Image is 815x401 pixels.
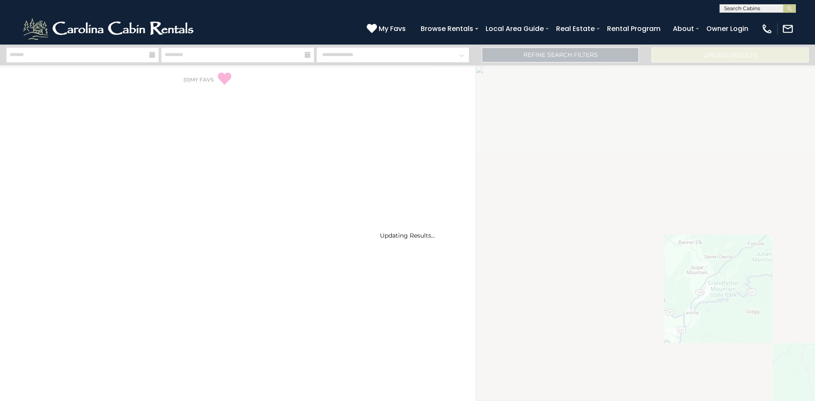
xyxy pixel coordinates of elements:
[603,21,665,36] a: Rental Program
[552,21,599,36] a: Real Estate
[761,23,773,35] img: phone-regular-white.png
[416,21,478,36] a: Browse Rentals
[782,23,794,35] img: mail-regular-white.png
[702,21,753,36] a: Owner Login
[481,21,548,36] a: Local Area Guide
[669,21,698,36] a: About
[367,23,408,34] a: My Favs
[21,16,197,42] img: White-1-2.png
[379,23,406,34] span: My Favs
